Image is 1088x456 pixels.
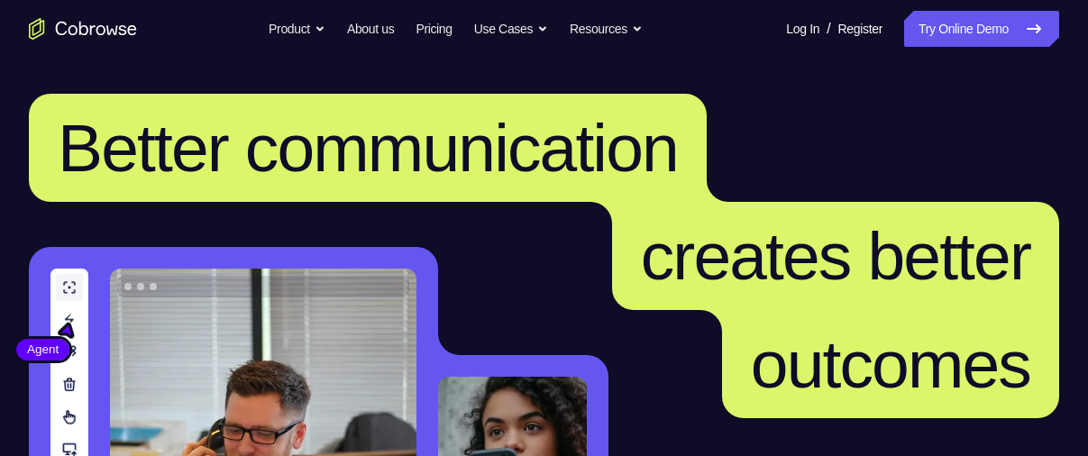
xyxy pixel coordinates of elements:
[827,18,830,40] span: /
[58,110,678,186] span: Better communication
[416,11,452,47] a: Pricing
[347,11,394,47] a: About us
[904,11,1059,47] a: Try Online Demo
[641,218,1030,294] span: creates better
[838,11,882,47] a: Register
[474,11,548,47] button: Use Cases
[751,326,1030,402] span: outcomes
[570,11,643,47] button: Resources
[786,11,819,47] a: Log In
[29,18,137,40] a: Go to the home page
[269,11,325,47] button: Product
